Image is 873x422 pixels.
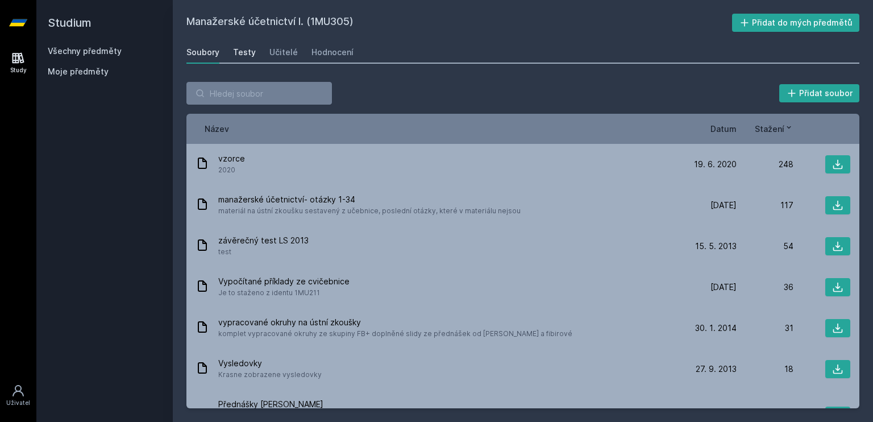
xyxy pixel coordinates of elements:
[694,159,737,170] span: 19. 6. 2020
[218,235,309,246] span: závěrečný test LS 2013
[732,14,860,32] button: Přidat do mých předmětů
[218,287,350,299] span: Je to staženo z identu 1MU211
[269,41,298,64] a: Učitelé
[218,153,245,164] span: vzorce
[737,241,793,252] div: 54
[696,363,737,375] span: 27. 9. 2013
[10,66,27,75] div: Study
[218,276,350,287] span: Vypočítané příklady ze cvičebnice
[205,123,229,135] button: Název
[186,41,219,64] a: Soubory
[311,41,354,64] a: Hodnocení
[218,399,675,410] span: Přednášky [PERSON_NAME]
[186,82,332,105] input: Hledej soubor
[186,47,219,58] div: Soubory
[737,159,793,170] div: 248
[48,66,109,77] span: Moje předměty
[737,200,793,211] div: 117
[755,123,784,135] span: Stažení
[218,369,322,380] span: Krasne zobrazene vysledovky
[218,194,521,205] span: manažerské účetnictví- otázky 1-34
[233,47,256,58] div: Testy
[755,123,793,135] button: Stažení
[710,282,737,293] span: [DATE]
[218,246,309,258] span: test
[218,317,572,328] span: vypracované okruhy na ústní zkoušky
[233,41,256,64] a: Testy
[269,47,298,58] div: Učitelé
[695,241,737,252] span: 15. 5. 2013
[779,84,860,102] button: Přidat soubor
[2,378,34,413] a: Uživatel
[218,328,572,340] span: komplet vypracované okruhy ze skupiny FB+ doplněné slidy ze přednášek od [PERSON_NAME] a fibirové
[218,205,521,217] span: materiál na ústní zkoušku sestavený z učebnice, poslední otázky, které v materiálu nejsou
[710,200,737,211] span: [DATE]
[695,322,737,334] span: 30. 1. 2014
[48,46,122,56] a: Všechny předměty
[6,399,30,407] div: Uživatel
[737,282,793,293] div: 36
[186,14,732,32] h2: Manažerské účetnictví I. (1MU305)
[218,164,245,176] span: 2020
[737,363,793,375] div: 18
[710,123,737,135] button: Datum
[2,45,34,80] a: Study
[311,47,354,58] div: Hodnocení
[737,322,793,334] div: 31
[218,358,322,369] span: Vysledovky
